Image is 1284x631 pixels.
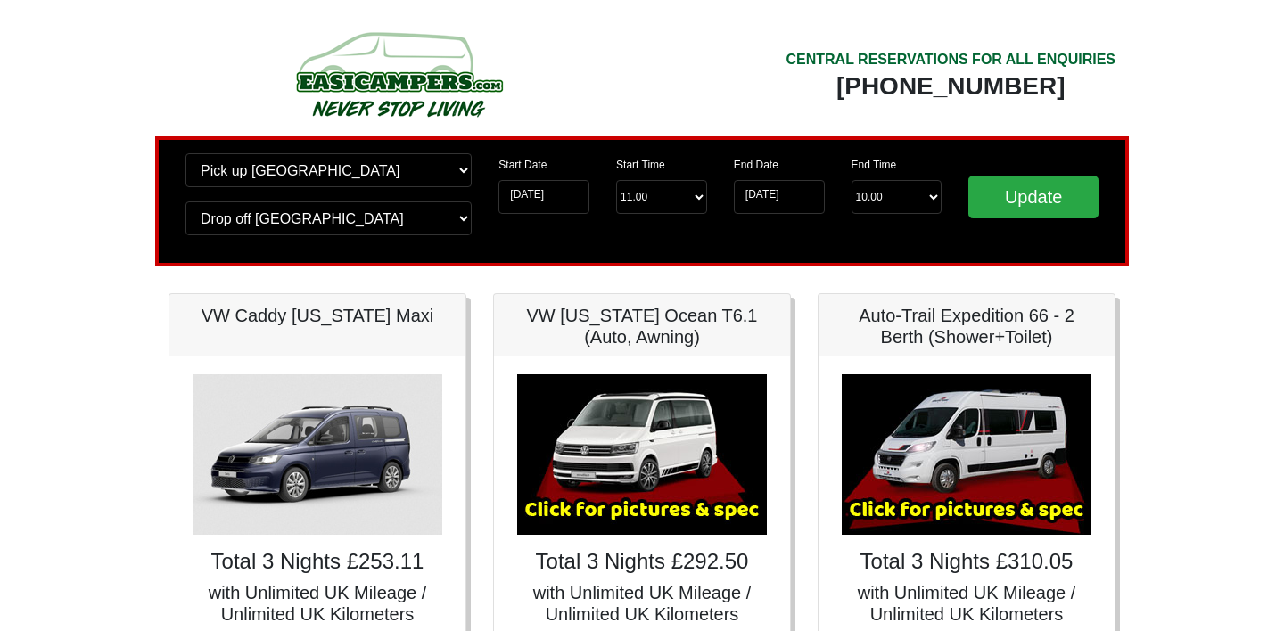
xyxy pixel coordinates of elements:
[498,180,589,214] input: Start Date
[512,549,772,575] h4: Total 3 Nights £292.50
[786,49,1115,70] div: CENTRAL RESERVATIONS FOR ALL ENQUIRIES
[498,157,547,173] label: Start Date
[193,374,442,535] img: VW Caddy California Maxi
[852,157,897,173] label: End Time
[512,582,772,625] h5: with Unlimited UK Mileage / Unlimited UK Kilometers
[842,374,1091,535] img: Auto-Trail Expedition 66 - 2 Berth (Shower+Toilet)
[836,305,1097,348] h5: Auto-Trail Expedition 66 - 2 Berth (Shower+Toilet)
[517,374,767,535] img: VW California Ocean T6.1 (Auto, Awning)
[187,305,448,326] h5: VW Caddy [US_STATE] Maxi
[187,582,448,625] h5: with Unlimited UK Mileage / Unlimited UK Kilometers
[229,25,568,123] img: campers-checkout-logo.png
[734,157,778,173] label: End Date
[836,549,1097,575] h4: Total 3 Nights £310.05
[734,180,825,214] input: Return Date
[187,549,448,575] h4: Total 3 Nights £253.11
[836,582,1097,625] h5: with Unlimited UK Mileage / Unlimited UK Kilometers
[512,305,772,348] h5: VW [US_STATE] Ocean T6.1 (Auto, Awning)
[968,176,1099,218] input: Update
[786,70,1115,102] div: [PHONE_NUMBER]
[616,157,665,173] label: Start Time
